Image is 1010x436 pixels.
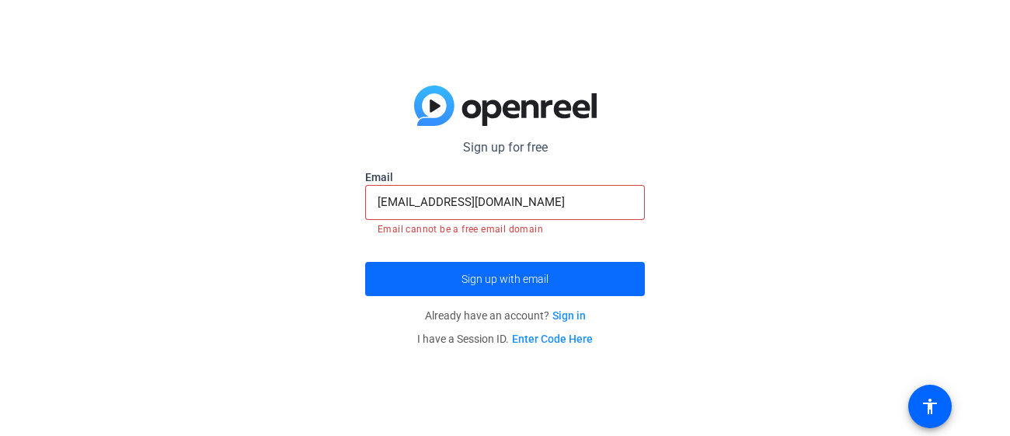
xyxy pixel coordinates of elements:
label: Email [365,169,645,185]
a: Enter Code Here [512,333,593,345]
mat-error: Email cannot be a free email domain [378,220,632,237]
img: blue-gradient.svg [414,85,597,126]
input: Enter Email Address [378,193,632,211]
p: Sign up for free [365,138,645,157]
a: Sign in [552,309,586,322]
mat-icon: accessibility [921,397,939,416]
button: Sign up with email [365,262,645,296]
span: Already have an account? [425,309,586,322]
span: I have a Session ID. [417,333,593,345]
